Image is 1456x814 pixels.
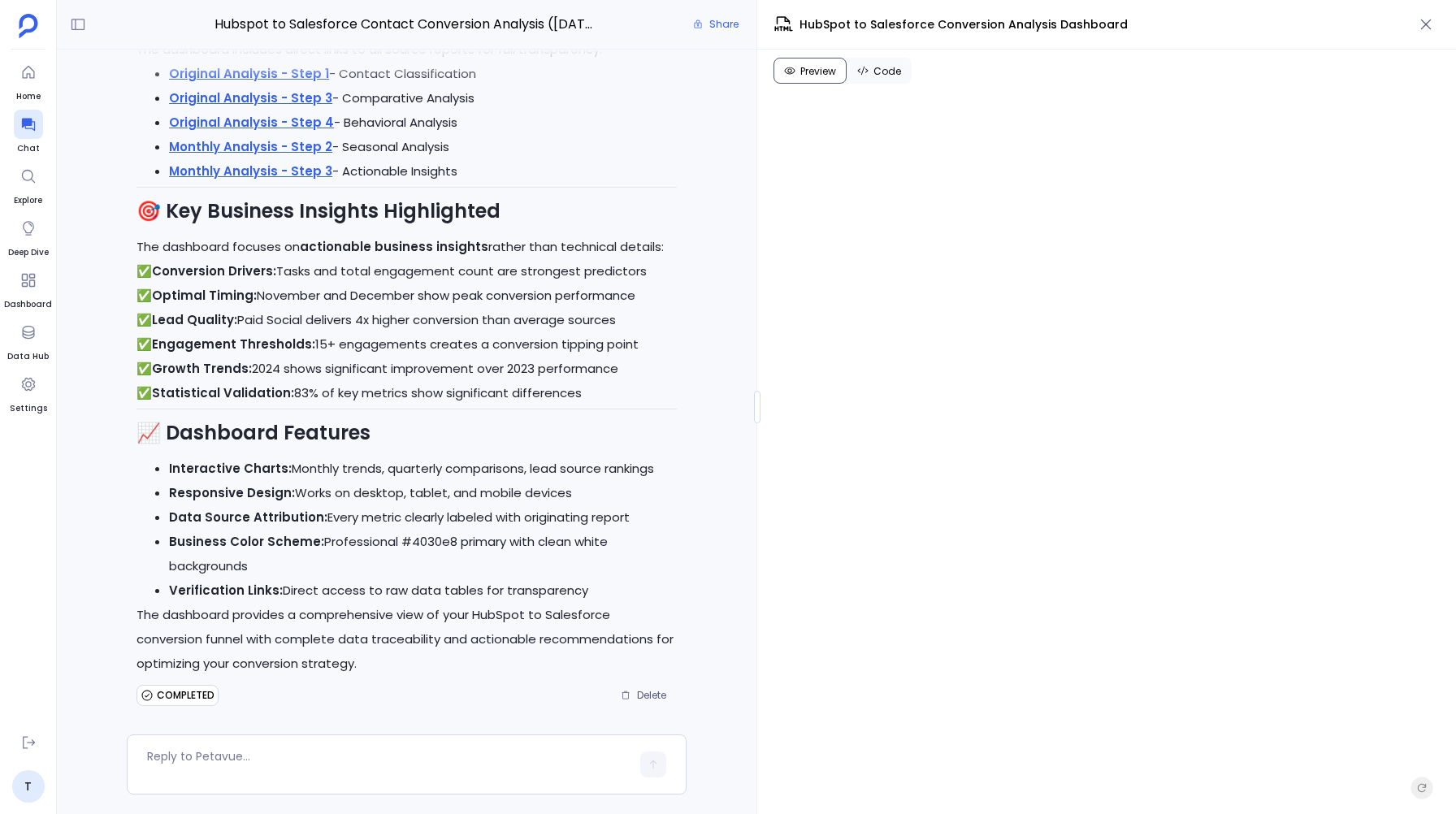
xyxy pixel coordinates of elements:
[157,689,214,702] span: COMPLETED
[136,235,677,259] p: The dashboard focuses on rather than technical details:
[152,336,315,353] strong: Engagement Thresholds:
[136,197,500,224] strong: 🎯 Key Business Insights Highlighted
[169,578,677,603] li: Direct access to raw data tables for transparency
[4,298,52,311] span: Dashboard
[300,238,488,255] strong: actionable business insights
[847,58,912,84] button: Code
[169,86,677,110] li: - Comparative Analysis
[169,582,283,599] strong: Verification Links:
[136,419,370,446] strong: 📈 Dashboard Features
[169,484,295,501] strong: Responsive Design:
[169,89,332,106] a: Original Analysis - Step 3
[7,318,49,363] a: Data Hub
[773,90,1440,806] iframe: Sandpack Preview
[169,159,677,184] li: - Actionable Insights
[169,533,324,550] strong: Business Color Scheme:
[152,262,276,279] strong: Conversion Drivers:
[773,58,847,84] button: Preview
[152,384,294,401] strong: Statistical Validation:
[169,530,677,578] li: Professional #4030e8 primary with clean white backgrounds
[169,135,677,159] li: - Seasonal Analysis
[152,360,252,377] strong: Growth Trends:
[14,194,43,207] span: Explore
[169,138,332,155] a: Monthly Analysis - Step 2
[800,65,836,78] span: Preview
[637,689,666,702] span: Delete
[152,287,257,304] strong: Optimal Timing:
[873,65,901,78] span: Code
[14,162,43,207] a: Explore
[799,16,1128,33] span: HubSpot to Salesforce Conversion Analysis Dashboard
[136,603,677,676] p: The dashboard provides a comprehensive view of your HubSpot to Salesforce conversion funnel with ...
[10,370,47,415] a: Settings
[136,259,677,405] p: ✅ Tasks and total engagement count are strongest predictors ✅ November and December show peak con...
[14,58,43,103] a: Home
[169,114,334,131] a: Original Analysis - Step 4
[610,683,677,708] button: Delete
[152,311,237,328] strong: Lead Quality:
[683,13,748,36] button: Share
[709,18,739,31] span: Share
[169,162,332,180] a: Monthly Analysis - Step 3
[10,402,47,415] span: Settings
[169,481,677,505] li: Works on desktop, tablet, and mobile devices
[14,90,43,103] span: Home
[14,110,43,155] a: Chat
[169,509,327,526] strong: Data Source Attribution:
[8,246,49,259] span: Deep Dive
[14,142,43,155] span: Chat
[214,14,600,35] span: Hubspot to Salesforce Contact Conversion Analysis ([DATE]-[DATE]) and Engagement Comparison
[8,214,49,259] a: Deep Dive
[12,770,45,803] a: T
[169,110,677,135] li: - Behavioral Analysis
[169,505,677,530] li: Every metric clearly labeled with originating report
[169,457,677,481] li: Monthly trends, quarterly comparisons, lead source rankings
[4,266,52,311] a: Dashboard
[19,14,38,38] img: petavue logo
[7,350,49,363] span: Data Hub
[169,460,292,477] strong: Interactive Charts:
